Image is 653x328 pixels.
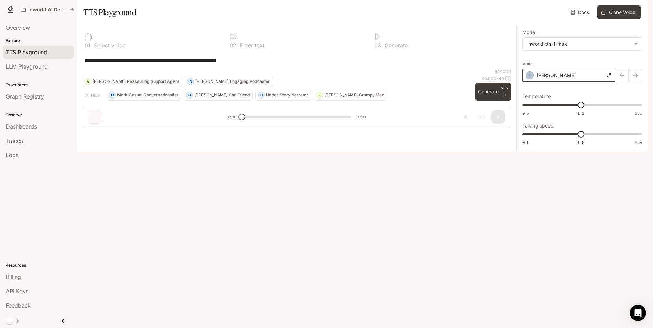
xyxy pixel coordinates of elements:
[82,90,104,101] button: Hide
[85,76,91,87] div: A
[230,79,270,84] p: Engaging Podcaster
[187,76,194,87] div: D
[129,93,178,97] p: Casual Conversationalist
[635,139,642,145] span: 1.5
[577,139,584,145] span: 1.0
[597,5,641,19] button: Clone Voice
[229,93,250,97] p: Sad Friend
[522,30,536,35] p: Model
[501,86,508,94] p: CTRL +
[482,76,504,81] p: $ 0.000640
[569,5,592,19] a: Docs
[83,5,136,19] h1: TTS Playground
[527,41,631,47] div: inworld-tts-1-max
[501,86,508,98] p: ⏎
[18,3,77,16] button: All workspaces
[522,110,529,116] span: 0.7
[28,7,67,13] p: Inworld AI Demos
[93,79,126,84] p: [PERSON_NAME]
[255,90,311,101] button: HHadesStory Narrator
[266,93,278,97] p: Hades
[522,61,534,66] p: Voice
[185,76,273,87] button: D[PERSON_NAME]Engaging Podcaster
[194,93,227,97] p: [PERSON_NAME]
[359,93,384,97] p: Grumpy Man
[186,90,193,101] div: O
[324,93,358,97] p: [PERSON_NAME]
[230,43,238,48] p: 0 2 .
[383,43,408,48] p: Generate
[317,90,323,101] div: T
[92,43,125,48] p: Select voice
[85,43,92,48] p: 0 1 .
[109,90,115,101] div: M
[630,305,646,321] iframe: Intercom live chat
[537,72,576,79] p: [PERSON_NAME]
[475,83,511,101] button: GenerateCTRL +⏎
[374,43,383,48] p: 0 3 .
[107,90,181,101] button: MMarkCasual Conversationalist
[82,76,182,87] button: A[PERSON_NAME]Reassuring Support Agent
[314,90,387,101] button: T[PERSON_NAME]Grumpy Man
[238,43,264,48] p: Enter text
[635,110,642,116] span: 1.5
[258,90,264,101] div: H
[280,93,308,97] p: Story Narrator
[522,94,551,99] p: Temperature
[522,123,554,128] p: Talking speed
[577,110,584,116] span: 1.1
[184,90,253,101] button: O[PERSON_NAME]Sad Friend
[523,38,642,50] div: inworld-tts-1-max
[195,79,228,84] p: [PERSON_NAME]
[127,79,179,84] p: Reassuring Support Agent
[495,69,511,74] p: 64 / 1000
[522,139,529,145] span: 0.5
[117,93,127,97] p: Mark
